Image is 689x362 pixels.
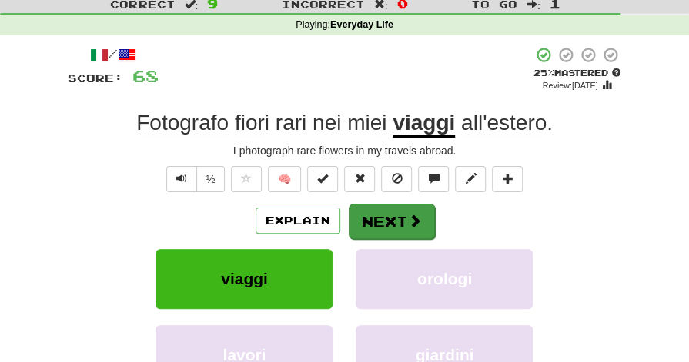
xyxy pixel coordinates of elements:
span: 25 % [533,68,554,78]
button: Reset to 0% Mastered (alt+r) [344,166,375,192]
button: Explain [256,208,340,234]
button: viaggi [156,249,333,309]
div: / [68,46,159,65]
button: Discuss sentence (alt+u) [418,166,449,192]
span: all'estero [461,111,547,135]
small: Review: [DATE] [543,81,598,90]
strong: Everyday Life [330,19,393,30]
span: nei [313,111,341,135]
span: 68 [132,66,159,85]
div: Mastered [533,67,622,79]
button: Set this sentence to 100% Mastered (alt+m) [307,166,338,192]
span: viaggi [221,270,268,287]
button: Next [349,204,435,239]
span: orologi [417,270,472,287]
span: fiori [235,111,269,135]
div: Text-to-speech controls [163,166,226,192]
u: viaggi [393,111,455,138]
button: ½ [196,166,226,192]
span: miei [347,111,386,135]
button: orologi [356,249,533,309]
button: Ignore sentence (alt+i) [381,166,412,192]
div: I photograph rare flowers in my travels abroad. [68,143,622,158]
span: . [455,111,553,135]
button: Add to collection (alt+a) [492,166,523,192]
button: Favorite sentence (alt+f) [231,166,262,192]
button: Play sentence audio (ctl+space) [166,166,197,192]
span: Score: [68,71,123,85]
button: 🧠 [268,166,301,192]
button: Edit sentence (alt+d) [455,166,486,192]
span: Fotografo [136,111,229,135]
span: rari [276,111,306,135]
